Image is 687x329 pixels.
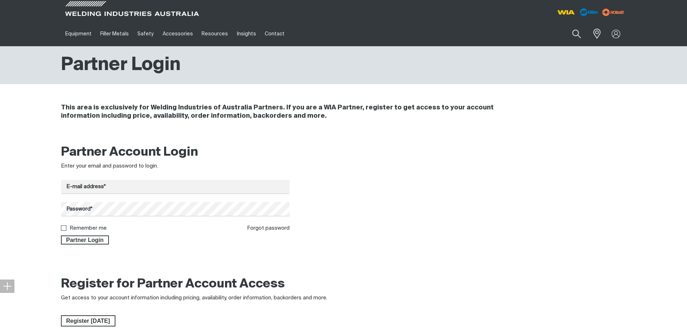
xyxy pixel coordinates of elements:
label: Remember me [70,225,107,231]
span: Register [DATE] [62,315,115,327]
div: Enter your email and password to login. [61,162,290,170]
a: Accessories [158,21,197,46]
h4: This area is exclusively for Welding Industries of Australia Partners. If you are a WIA Partner, ... [61,104,530,120]
a: Equipment [61,21,96,46]
a: Forgot password [247,225,290,231]
h1: Partner Login [61,53,181,77]
a: Safety [133,21,158,46]
a: Contact [260,21,289,46]
input: Product name or item number... [555,25,589,42]
span: Partner Login [62,235,109,245]
img: hide socials [3,282,12,290]
button: Search products [564,25,589,42]
img: miller [600,7,626,18]
h2: Register for Partner Account Access [61,276,285,292]
a: Resources [197,21,232,46]
a: Filler Metals [96,21,133,46]
span: Get access to your account information including pricing, availability, order information, backor... [61,295,327,300]
a: Register Today [61,315,115,327]
nav: Main [61,21,485,46]
a: Insights [232,21,260,46]
h2: Partner Account Login [61,144,290,160]
button: Partner Login [61,235,109,245]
